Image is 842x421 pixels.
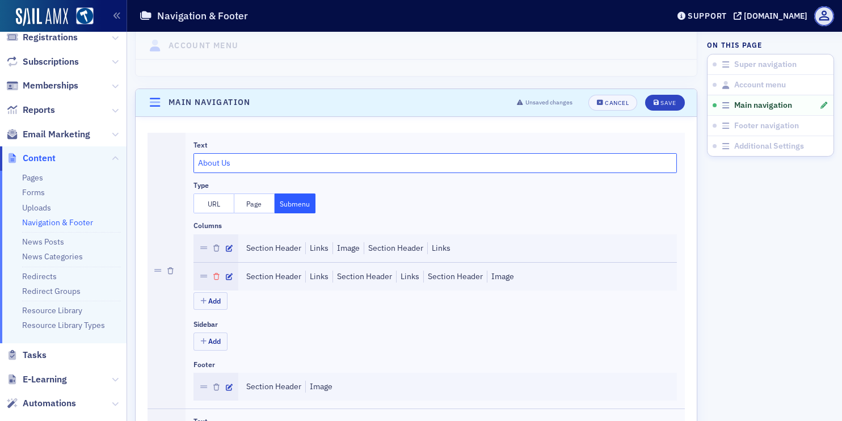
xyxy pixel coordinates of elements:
a: Resource Library Types [22,320,105,330]
div: Links [305,242,329,254]
span: Main navigation [734,100,792,111]
span: Subscriptions [23,56,79,68]
img: SailAMX [16,8,68,26]
span: Footer navigation [734,121,799,131]
a: Memberships [6,79,78,92]
span: Profile [814,6,834,26]
a: News Categories [22,251,83,262]
div: Sidebar [193,320,218,329]
div: Section Header [332,271,392,283]
button: Submenu [275,193,315,213]
a: News Posts [22,237,64,247]
a: Resource Library [22,305,82,315]
a: Pages [22,172,43,183]
div: Section Header [246,242,301,254]
div: Links [396,271,419,283]
button: Page [234,193,275,213]
h1: Navigation & Footer [157,9,248,23]
div: Image [487,271,514,283]
a: Tasks [6,349,47,361]
span: Reports [23,104,55,116]
div: Section Header [364,242,423,254]
a: Subscriptions [6,56,79,68]
div: Type [193,181,209,190]
a: Email Marketing [6,128,90,141]
a: Uploads [22,203,51,213]
span: Email Marketing [23,128,90,141]
a: Redirect Groups [22,286,81,296]
div: Text [193,141,208,149]
span: Unsaved changes [525,98,572,107]
div: Footer [193,360,215,369]
div: Image [332,242,360,254]
span: Automations [23,397,76,410]
span: Additional Settings [734,141,804,151]
a: Redirects [22,271,57,281]
a: Navigation & Footer [22,217,93,228]
div: Columns [193,221,222,230]
div: Links [427,242,451,254]
div: Cancel [605,100,629,106]
button: URL [193,193,234,213]
span: Tasks [23,349,47,361]
div: Image [305,381,332,393]
div: [DOMAIN_NAME] [744,11,807,21]
a: E-Learning [6,373,67,386]
span: Account menu [734,80,786,90]
div: Support [688,11,727,21]
img: SailAMX [76,7,94,25]
a: Content [6,152,56,165]
div: Section Header [423,271,483,283]
div: Section Header [246,381,301,393]
div: Save [660,100,676,106]
a: Automations [6,397,76,410]
div: Links [305,271,329,283]
button: Cancel [588,95,637,111]
a: Reports [6,104,55,116]
span: Memberships [23,79,78,92]
button: Add [193,292,228,310]
a: Registrations [6,31,78,44]
h4: Account menu [169,40,239,52]
a: Forms [22,187,45,197]
h4: Main navigation [169,96,251,108]
span: Content [23,152,56,165]
a: View Homepage [68,7,94,27]
span: Registrations [23,31,78,44]
span: E-Learning [23,373,67,386]
div: Section Header [246,271,301,283]
button: [DOMAIN_NAME] [734,12,811,20]
span: Super navigation [734,60,797,70]
button: Save [645,95,684,111]
h4: On this page [707,40,834,50]
button: Add [193,332,228,350]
